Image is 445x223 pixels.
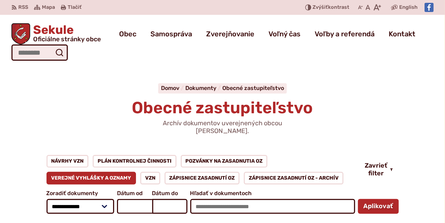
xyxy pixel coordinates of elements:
[68,5,81,11] span: Tlačiť
[425,3,434,12] img: Prejsť na Facebook stránku
[161,85,179,91] span: Domov
[140,172,160,185] a: VZN
[18,3,28,12] span: RSS
[33,36,101,42] span: Oficiálne stránky obce
[47,199,114,214] select: Zoradiť dokumenty
[11,23,30,44] img: Prejsť na domovskú stránku
[42,3,55,12] span: Mapa
[165,172,240,185] a: Zápisnice zasadnutí OZ
[47,155,89,168] a: Návrhy VZN
[365,162,387,177] span: Zavrieť filter
[244,172,344,185] a: Zápisnice zasadnutí OZ - ARCHÍV
[185,85,222,91] a: Dokumenty
[152,199,187,214] input: Dátum do
[132,98,313,117] span: Obecné zastupiteľstvo
[359,162,399,177] button: Zavrieť filter
[185,85,216,91] span: Dokumenty
[161,85,185,91] a: Domov
[93,155,177,168] a: Plán kontrolnej činnosti
[138,120,307,135] p: Archív dokumentov uverejnených obcou [PERSON_NAME].
[222,85,284,91] a: Obecné zastupiteľstvo
[190,190,355,197] span: Hľadať v dokumentoch
[11,23,101,44] a: Logo Sekule, prejsť na domovskú stránku.
[313,5,350,11] span: kontrast
[181,155,268,168] a: Pozvánky na zasadnutia OZ
[119,24,136,44] a: Obec
[268,24,301,44] a: Voľný čas
[47,172,136,185] a: Verejné vyhlášky a oznamy
[190,199,355,214] input: Hľadať v dokumentoch
[389,24,415,44] a: Kontakt
[313,4,328,10] span: Zvýšiť
[117,190,152,197] span: Dátum od
[150,24,192,44] a: Samospráva
[206,24,254,44] a: Zverejňovanie
[117,199,152,214] input: Dátum od
[315,24,375,44] a: Voľby a referendá
[399,3,418,12] span: English
[398,3,419,12] a: English
[30,24,101,42] span: Sekule
[358,199,399,214] button: Aplikovať
[152,190,187,197] span: Dátum do
[47,190,114,197] span: Zoradiť dokumenty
